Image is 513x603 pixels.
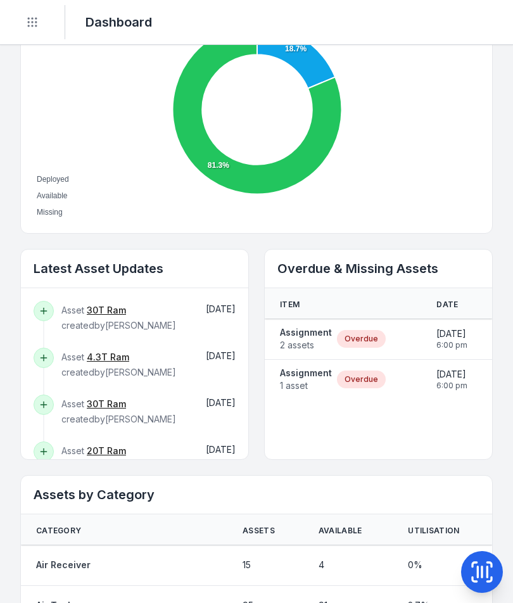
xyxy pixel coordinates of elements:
a: Assignment2 assets [280,326,332,352]
span: Asset created by [PERSON_NAME] [61,305,176,331]
span: Available [319,526,362,536]
a: Air Receiver [36,559,91,571]
a: 30T Ram [87,304,126,317]
h2: Assets by Category [34,486,479,504]
span: Available [37,191,67,200]
span: Utilisation [408,526,459,536]
span: 0 % [408,559,422,571]
span: 6:00 pm [436,381,467,391]
span: Item [280,300,300,310]
span: [DATE] [206,303,236,314]
strong: Assignment [280,326,332,339]
a: 4.3T Ram [87,351,129,364]
span: 4 [319,559,324,571]
h2: Dashboard [85,13,152,31]
div: Overdue [337,371,386,388]
span: Asset created by [PERSON_NAME] [61,352,176,378]
h2: Overdue & Missing Assets [277,260,479,277]
div: Overdue [337,330,386,348]
h2: Latest Asset Updates [34,260,236,277]
time: 26/9/2025, 6:00:00 pm [436,368,467,391]
span: 15 [243,559,251,571]
time: 25/9/2025, 6:00:00 pm [436,327,467,350]
time: 25/9/2025, 3:26:50 pm [206,397,236,408]
button: Toggle navigation [20,10,44,34]
span: 6:00 pm [436,340,467,350]
a: Assignment1 asset [280,367,332,392]
span: 1 asset [280,379,332,392]
a: 20T Ram [87,445,126,457]
span: [DATE] [436,368,467,381]
span: Deployed [37,175,69,184]
time: 25/9/2025, 3:31:23 pm [206,350,236,361]
a: 30T Ram [87,398,126,410]
span: [DATE] [206,444,236,455]
span: Category [36,526,81,536]
span: Asset created by [PERSON_NAME] [61,445,176,471]
span: Asset created by [PERSON_NAME] [61,398,176,424]
strong: Assignment [280,367,332,379]
span: Missing [37,208,63,217]
span: Date [436,300,458,310]
time: 25/9/2025, 3:33:10 pm [206,303,236,314]
span: 2 assets [280,339,332,352]
time: 25/9/2025, 3:22:32 pm [206,444,236,455]
span: [DATE] [436,327,467,340]
span: [DATE] [206,350,236,361]
span: Assets [243,526,275,536]
span: [DATE] [206,397,236,408]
